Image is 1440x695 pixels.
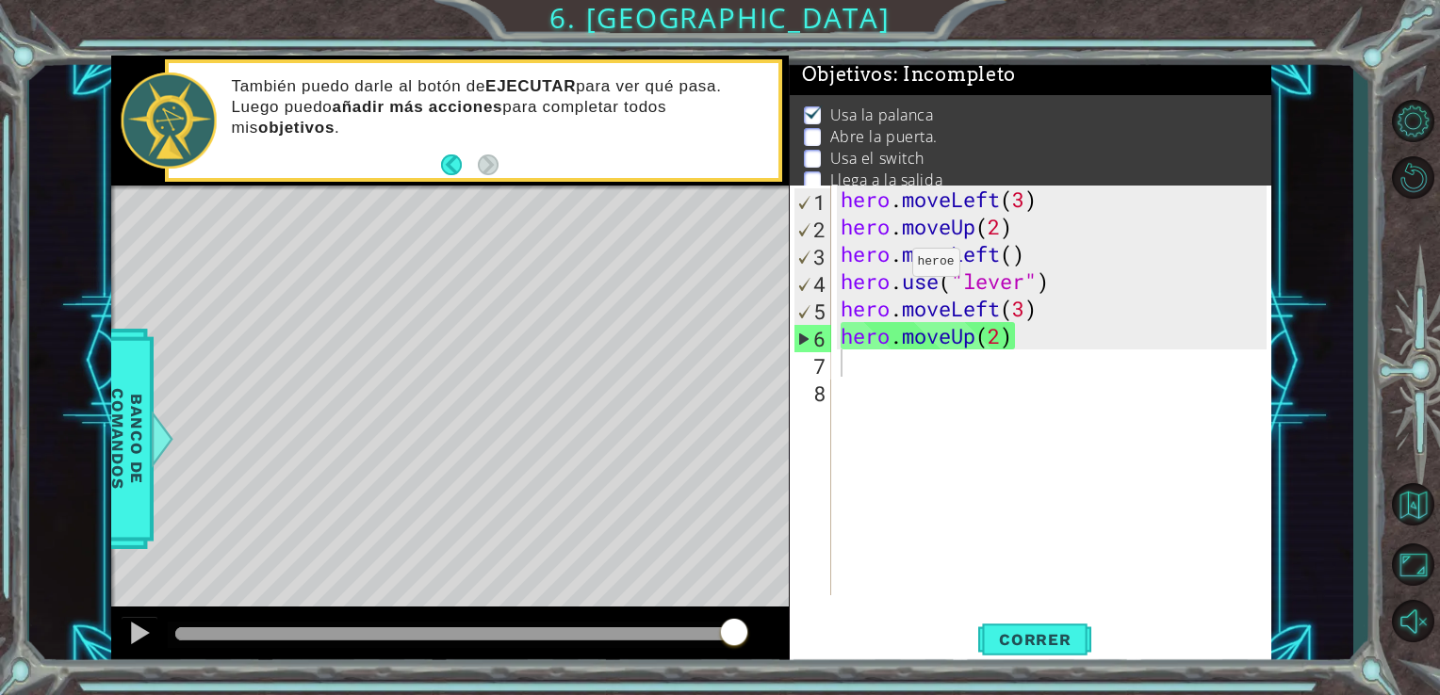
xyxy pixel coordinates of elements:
[121,616,158,655] button: Ctrl + P: Play
[1385,153,1440,203] button: Reiniciar nivel
[830,105,934,125] p: Usa la palanca
[1385,595,1440,646] button: Activar sonido.
[231,76,765,138] p: También puedo darle al botón de para ver qué pasa. Luego puedo para completar todos mis .
[1385,96,1440,147] button: Opciones del Nivel
[794,380,831,407] div: 8
[333,98,503,116] strong: añadir más acciones
[918,254,955,268] code: heroe
[794,188,831,216] div: 1
[794,216,831,243] div: 2
[804,105,823,120] img: Check mark for checkbox
[893,63,1016,86] span: : Incompleto
[1385,539,1440,590] button: Maximizar Navegador
[980,630,1090,649] span: Correr
[478,154,499,175] button: Next
[830,170,942,190] p: Llega a la salida
[794,298,831,325] div: 5
[830,126,938,147] p: Abre la puerta.
[830,148,925,169] p: Usa el switch
[485,77,576,95] strong: EJECUTAR
[258,119,335,137] strong: objetivos
[1385,474,1440,536] a: Volver al Mapa
[794,352,831,380] div: 7
[794,243,831,270] div: 3
[103,341,152,536] span: Banco de comandos
[1385,477,1440,531] button: Volver al Mapa
[794,325,831,352] div: 6
[441,154,478,175] button: Back
[978,615,1091,663] button: Shift+Enter: Ejecutar código actual.
[802,63,1017,87] span: Objetivos
[794,270,831,298] div: 4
